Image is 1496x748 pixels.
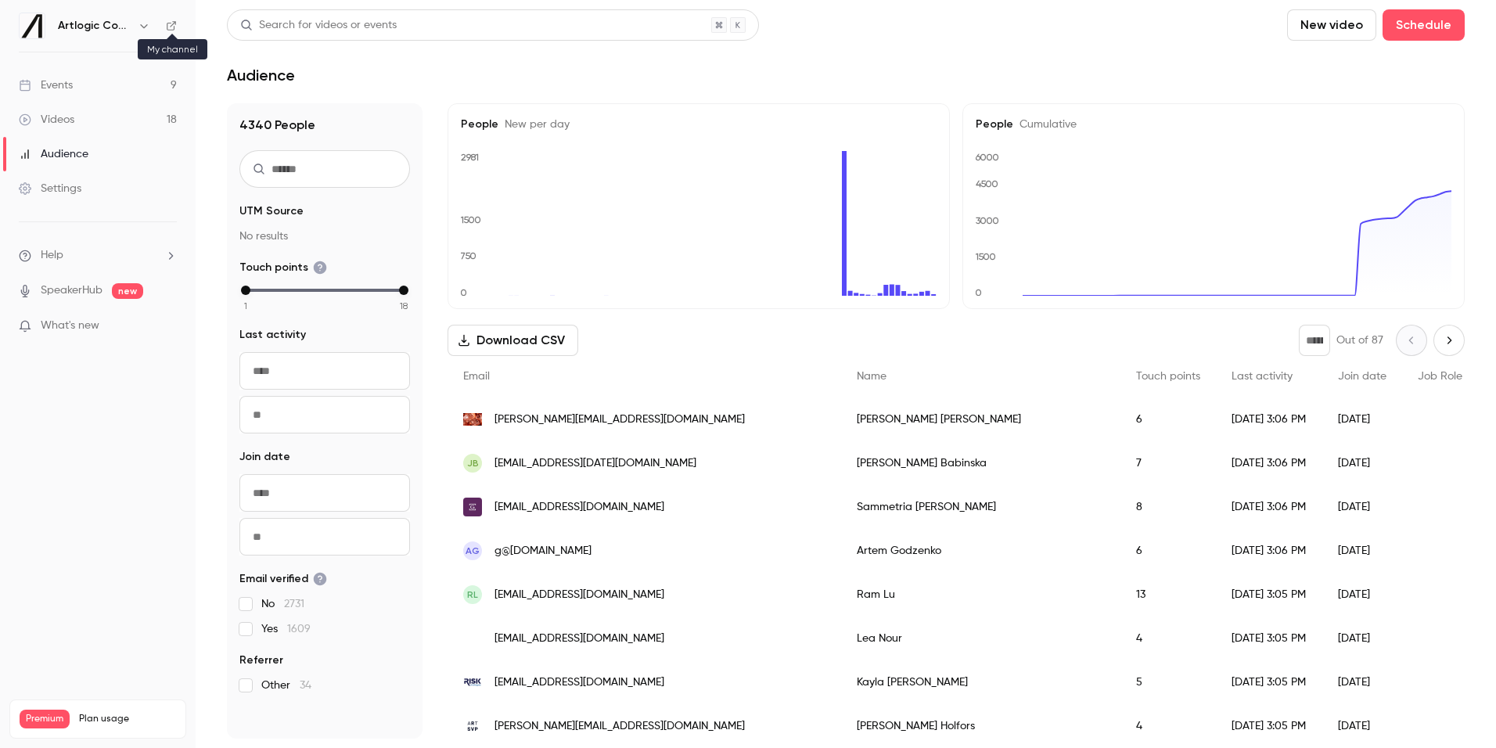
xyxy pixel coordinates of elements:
[239,653,283,668] span: Referrer
[460,214,481,225] text: 1500
[239,449,290,465] span: Join date
[1120,573,1216,617] div: 13
[240,17,397,34] div: Search for videos or events
[494,674,664,691] span: [EMAIL_ADDRESS][DOMAIN_NAME]
[975,152,999,163] text: 6000
[976,178,998,189] text: 4500
[41,282,102,299] a: SpeakerHub
[1433,325,1465,356] button: Next page
[463,717,482,735] img: artsvp.com
[494,412,745,428] span: [PERSON_NAME][EMAIL_ADDRESS][DOMAIN_NAME]
[239,228,410,244] p: No results
[400,299,408,313] span: 18
[19,181,81,196] div: Settings
[41,318,99,334] span: What's new
[239,571,327,587] span: Email verified
[1216,441,1322,485] div: [DATE] 3:06 PM
[467,456,479,470] span: JB
[494,718,745,735] span: [PERSON_NAME][EMAIL_ADDRESS][DOMAIN_NAME]
[1383,9,1465,41] button: Schedule
[112,283,143,299] span: new
[1120,617,1216,660] div: 4
[1322,617,1402,660] div: [DATE]
[1338,371,1386,382] span: Join date
[1322,529,1402,573] div: [DATE]
[239,352,410,390] input: From
[58,18,131,34] h6: Artlogic Connect 2025
[463,413,482,426] img: megancrist.com
[466,544,480,558] span: AG
[239,260,327,275] span: Touch points
[19,247,177,264] li: help-dropdown-opener
[975,251,996,262] text: 1500
[1136,371,1200,382] span: Touch points
[841,660,1120,704] div: Kayla [PERSON_NAME]
[1322,441,1402,485] div: [DATE]
[467,588,478,602] span: RL
[841,485,1120,529] div: Sammetria [PERSON_NAME]
[1216,704,1322,748] div: [DATE] 3:05 PM
[841,529,1120,573] div: Artem Godzenko
[841,704,1120,748] div: [PERSON_NAME] Holfors
[1322,485,1402,529] div: [DATE]
[300,680,311,691] span: 34
[1322,704,1402,748] div: [DATE]
[239,396,410,433] input: To
[1216,397,1322,441] div: [DATE] 3:06 PM
[494,455,696,472] span: [EMAIL_ADDRESS][DATE][DOMAIN_NAME]
[1322,397,1402,441] div: [DATE]
[1120,441,1216,485] div: 7
[19,112,74,128] div: Videos
[261,621,311,637] span: Yes
[1120,704,1216,748] div: 4
[1322,660,1402,704] div: [DATE]
[20,710,70,728] span: Premium
[261,678,311,693] span: Other
[1216,529,1322,573] div: [DATE] 3:06 PM
[244,299,247,313] span: 1
[448,325,578,356] button: Download CSV
[460,287,467,298] text: 0
[241,286,250,295] div: min
[494,499,664,516] span: [EMAIL_ADDRESS][DOMAIN_NAME]
[494,587,664,603] span: [EMAIL_ADDRESS][DOMAIN_NAME]
[1216,573,1322,617] div: [DATE] 3:05 PM
[1287,9,1376,41] button: New video
[461,117,937,132] h5: People
[158,319,177,333] iframe: Noticeable Trigger
[239,203,304,219] span: UTM Source
[239,518,410,556] input: To
[976,117,1451,132] h5: People
[463,371,490,382] span: Email
[19,146,88,162] div: Audience
[494,543,592,559] span: g@[DOMAIN_NAME]
[227,66,295,85] h1: Audience
[857,371,886,382] span: Name
[1418,371,1462,382] span: Job Role
[1232,371,1293,382] span: Last activity
[41,247,63,264] span: Help
[239,474,410,512] input: From
[841,441,1120,485] div: [PERSON_NAME] Babinska
[461,152,479,163] text: 2981
[284,599,304,610] span: 2731
[239,116,410,135] h1: 4340 People
[239,327,306,343] span: Last activity
[1336,333,1383,348] p: Out of 87
[460,250,476,261] text: 750
[1216,617,1322,660] div: [DATE] 3:05 PM
[841,397,1120,441] div: [PERSON_NAME] [PERSON_NAME]
[1013,119,1077,130] span: Cumulative
[463,673,482,692] img: risk-strategies.com
[498,119,570,130] span: New per day
[975,287,982,298] text: 0
[1216,485,1322,529] div: [DATE] 3:06 PM
[79,713,176,725] span: Plan usage
[1322,573,1402,617] div: [DATE]
[841,617,1120,660] div: Lea Nour
[494,631,664,647] span: [EMAIL_ADDRESS][DOMAIN_NAME]
[1120,660,1216,704] div: 5
[1216,660,1322,704] div: [DATE] 3:05 PM
[463,635,482,642] img: lenourcorp.com
[841,573,1120,617] div: Ram Lu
